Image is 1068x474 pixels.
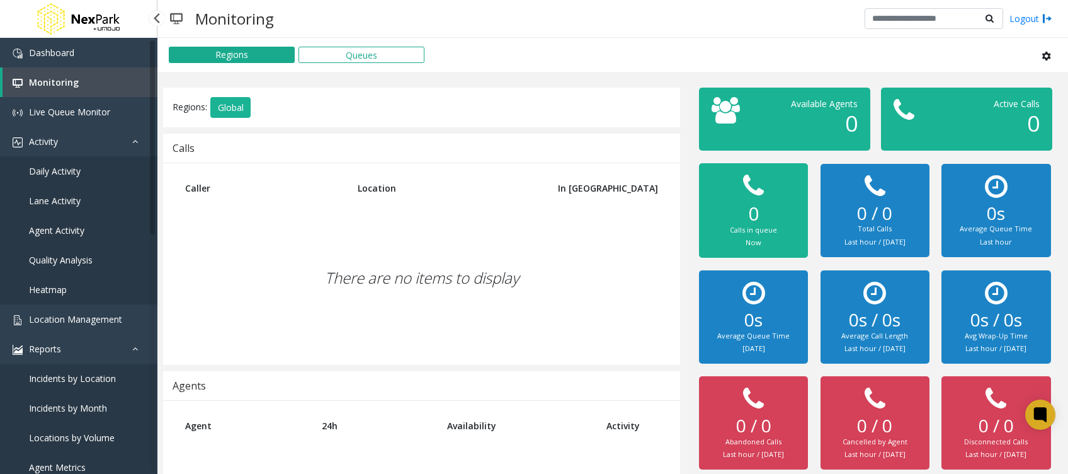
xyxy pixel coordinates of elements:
button: Regions [169,47,295,63]
span: Regions: [173,100,207,112]
img: 'icon' [13,137,23,147]
h3: Monitoring [189,3,280,34]
span: Active Calls [994,98,1040,110]
div: Average Call Length [833,331,917,342]
span: Agent Metrics [29,461,86,473]
th: Location [348,173,534,204]
img: 'icon' [13,345,23,355]
small: Now [746,238,761,247]
span: Live Queue Monitor [29,106,110,118]
button: Queues [298,47,424,63]
small: Last hour / [DATE] [965,344,1026,353]
small: Last hour / [DATE] [844,449,906,459]
img: logout [1042,12,1052,25]
div: Cancelled by Agent [833,437,917,448]
h2: 0s [712,309,795,331]
span: Lane Activity [29,195,81,207]
span: Available Agents [791,98,858,110]
th: Activity [597,410,668,441]
div: Agents [173,378,206,394]
span: Reports [29,343,61,355]
h2: 0 [712,202,795,225]
small: [DATE] [742,344,765,353]
small: Last hour / [DATE] [844,344,906,353]
div: Average Queue Time [954,224,1038,234]
span: Activity [29,136,58,147]
th: Availability [438,410,597,441]
a: Monitoring [3,67,157,97]
div: Total Calls [833,224,917,234]
img: 'icon' [13,315,23,325]
a: Logout [1009,12,1052,25]
small: Last hour / [DATE] [844,237,906,246]
img: 'icon' [13,78,23,88]
span: Location Management [29,313,122,325]
th: Agent [176,410,312,441]
span: Incidents by Month [29,402,107,414]
div: Calls in queue [712,225,795,236]
small: Last hour / [DATE] [723,449,784,459]
span: Incidents by Location [29,373,116,384]
img: 'icon' [13,108,23,118]
div: Abandoned Calls [712,437,795,448]
div: Average Queue Time [712,331,795,342]
h2: 0 / 0 [833,415,917,437]
small: Last hour [980,237,1012,246]
span: Agent Activity [29,224,84,236]
div: Avg Wrap-Up Time [954,331,1038,342]
span: Quality Analysis [29,254,93,266]
span: Daily Activity [29,165,81,177]
th: 24h [312,410,438,441]
h2: 0s / 0s [954,309,1038,331]
img: pageIcon [170,3,183,34]
th: Caller [176,173,348,204]
span: 0 [1027,108,1040,138]
h2: 0 / 0 [712,415,795,437]
span: Monitoring [29,76,79,88]
span: Dashboard [29,47,74,59]
span: Locations by Volume [29,432,115,444]
h2: 0 / 0 [954,415,1038,437]
button: Global [210,97,251,118]
h2: 0s / 0s [833,309,917,331]
h2: 0s [954,203,1038,224]
div: Calls [173,140,195,156]
span: 0 [845,108,858,138]
small: Last hour / [DATE] [965,449,1026,459]
div: Disconnected Calls [954,437,1038,448]
div: There are no items to display [176,204,668,352]
img: 'icon' [13,49,23,59]
span: Heatmap [29,284,67,296]
th: In [GEOGRAPHIC_DATA] [533,173,668,204]
h2: 0 / 0 [833,203,917,224]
